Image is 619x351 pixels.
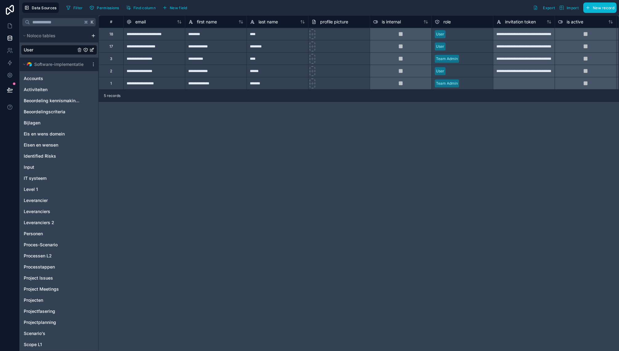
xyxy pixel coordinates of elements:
span: K [90,20,94,24]
button: Filter [64,3,85,12]
span: email [135,19,146,25]
span: New record [593,6,614,10]
span: role [443,19,451,25]
div: User [436,31,444,37]
div: 2 [110,69,112,74]
button: Import [557,2,581,13]
div: 17 [109,44,113,49]
button: Export [531,2,557,13]
div: User [436,68,444,74]
span: New field [170,6,187,10]
button: Permissions [87,3,121,12]
span: Filter [73,6,83,10]
button: New field [160,3,189,12]
span: 5 records [104,93,120,98]
div: User [436,44,444,49]
a: New record [581,2,617,13]
span: Import [567,6,579,10]
div: 3 [110,56,112,61]
span: invitation token [505,19,536,25]
a: Permissions [87,3,124,12]
span: Permissions [97,6,119,10]
span: profile picture [320,19,348,25]
span: Export [543,6,555,10]
div: Team Admin [436,56,458,62]
button: Data Sources [22,2,59,13]
div: # [104,19,119,24]
span: first name [197,19,217,25]
span: Data Sources [32,6,57,10]
span: last name [259,19,278,25]
div: Team Admin [436,81,458,86]
span: is internal [382,19,401,25]
span: is active [567,19,583,25]
div: 18 [109,32,113,37]
button: Find column [124,3,158,12]
button: New record [583,2,617,13]
span: Find column [133,6,156,10]
div: 1 [110,81,112,86]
